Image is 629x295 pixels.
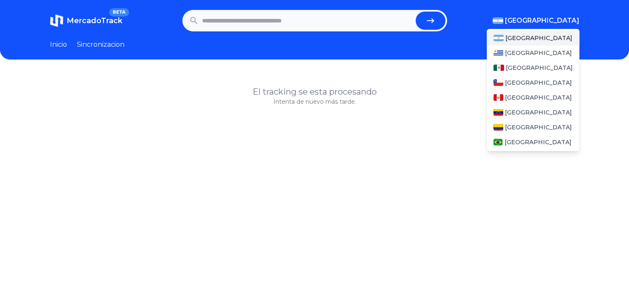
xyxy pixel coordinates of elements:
span: [GEOGRAPHIC_DATA] [505,49,572,57]
h1: El tracking se esta procesando [50,86,579,98]
a: Brasil[GEOGRAPHIC_DATA] [487,135,579,150]
p: Intenta de nuevo más tarde. [50,98,579,106]
img: Brasil [493,139,503,145]
a: Peru[GEOGRAPHIC_DATA] [487,90,579,105]
img: Peru [493,94,503,101]
img: Colombia [493,124,503,131]
a: Colombia[GEOGRAPHIC_DATA] [487,120,579,135]
span: BETA [109,8,129,17]
span: [GEOGRAPHIC_DATA] [504,138,571,146]
span: [GEOGRAPHIC_DATA] [505,79,572,87]
img: Uruguay [493,50,503,56]
img: Argentina [493,35,504,41]
span: [GEOGRAPHIC_DATA] [505,108,572,117]
button: [GEOGRAPHIC_DATA] [493,16,579,26]
a: Inicio [50,40,67,50]
span: [GEOGRAPHIC_DATA] [505,16,579,26]
a: MercadoTrackBETA [50,14,122,27]
a: Sincronizacion [77,40,124,50]
span: [GEOGRAPHIC_DATA] [505,123,572,131]
img: Chile [493,79,503,86]
span: [GEOGRAPHIC_DATA] [505,93,572,102]
a: Mexico[GEOGRAPHIC_DATA] [487,60,579,75]
span: MercadoTrack [67,16,122,25]
a: Chile[GEOGRAPHIC_DATA] [487,75,579,90]
a: Venezuela[GEOGRAPHIC_DATA] [487,105,579,120]
img: Mexico [493,64,504,71]
img: Argentina [493,17,503,24]
img: Venezuela [493,109,503,116]
span: [GEOGRAPHIC_DATA] [506,64,573,72]
a: Argentina[GEOGRAPHIC_DATA] [487,31,579,45]
a: Uruguay[GEOGRAPHIC_DATA] [487,45,579,60]
img: MercadoTrack [50,14,63,27]
span: [GEOGRAPHIC_DATA] [505,34,572,42]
